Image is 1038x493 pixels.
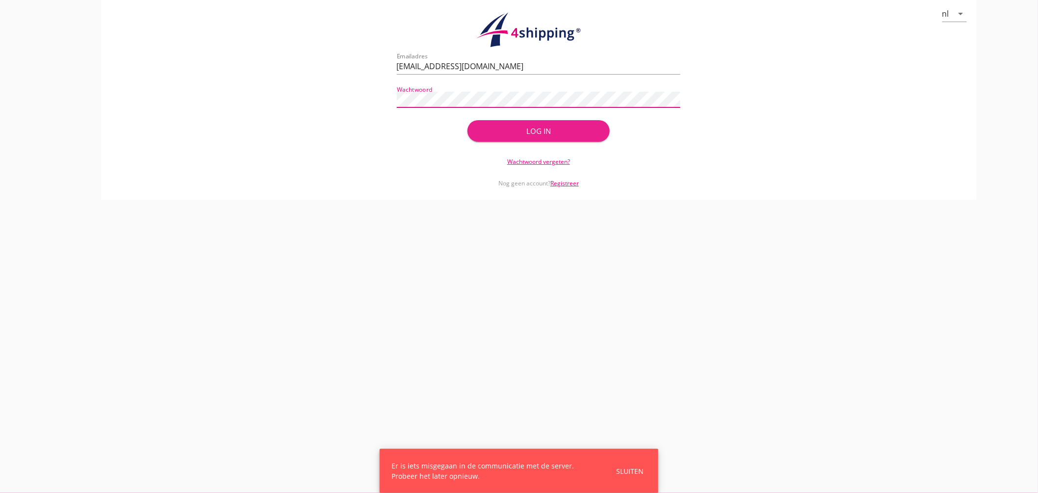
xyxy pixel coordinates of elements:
i: arrow_drop_down [955,8,967,20]
div: Sluiten [616,466,644,476]
input: Emailadres [397,58,681,74]
button: Sluiten [613,463,647,479]
a: Registreer [550,179,579,187]
div: nl [942,9,949,18]
div: Er is iets misgegaan in de communicatie met de server. Probeer het later opnieuw. [391,461,593,481]
img: logo.1f945f1d.svg [475,12,602,48]
button: Log in [467,120,609,142]
div: Nog geen account? [397,166,681,188]
div: Log in [483,126,594,137]
a: Wachtwoord vergeten? [507,157,570,166]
